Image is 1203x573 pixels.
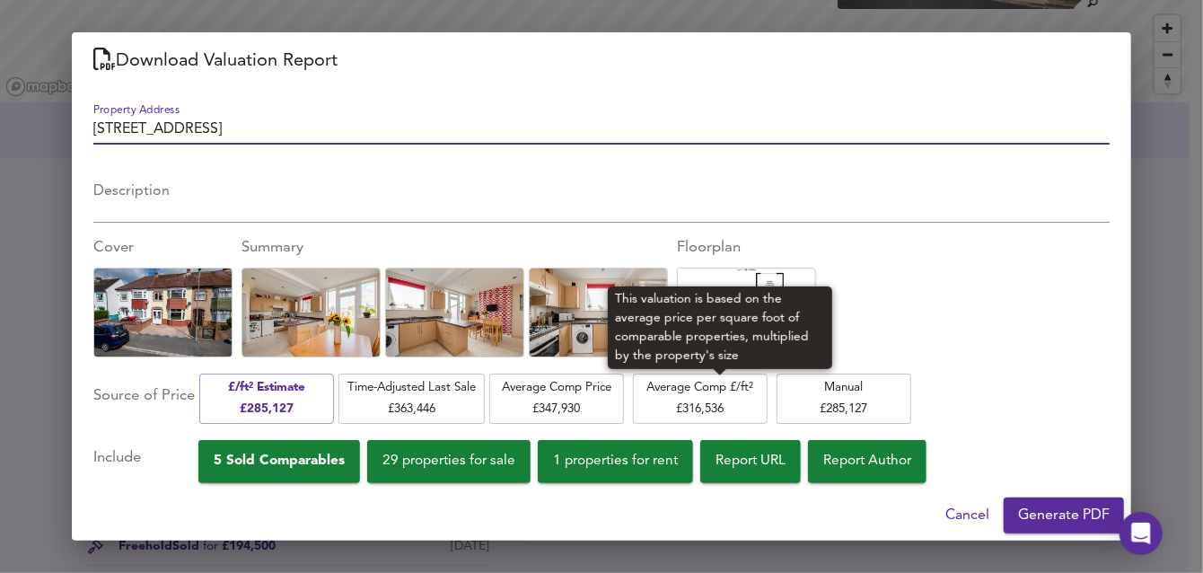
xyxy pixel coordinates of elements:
[786,377,902,419] span: Manual £ 285,127
[1018,503,1110,528] span: Generate PDF
[93,268,233,357] div: Click to replace this image
[338,374,485,423] button: Time-Adjusted Last Sale£363,446
[93,106,180,117] label: Property Address
[93,372,195,425] div: Source of Price
[553,449,678,473] span: 1 properties for rent
[642,377,759,419] span: Average Comp £/ft² £ 316,536
[823,449,911,473] span: Report Author
[89,263,237,362] img: Uploaded
[1120,512,1163,555] div: Open Intercom Messenger
[381,263,529,362] img: Uploaded
[498,377,615,419] span: Average Comp Price £ 347,930
[347,377,476,419] span: Time-Adjusted Last Sale £ 363,446
[241,268,381,357] div: Click to replace this image
[677,237,816,259] div: Floorplan
[199,374,334,423] button: £/ft² Estimate£285,127
[214,449,345,473] span: 5 Sold Comparables
[198,440,360,483] button: 5 Sold Comparables
[93,237,233,259] div: Cover
[367,440,531,483] button: 29 properties for sale
[524,263,672,362] img: Uploaded
[700,440,801,483] button: Report URL
[208,377,325,419] span: £/ft² Estimate £ 285,127
[93,440,198,483] div: Include
[241,237,668,259] div: Summary
[93,47,1110,75] h2: Download Valuation Report
[385,268,524,357] div: Click to replace this image
[489,374,624,423] button: Average Comp Price£347,930
[1004,498,1124,533] button: Generate PDF
[808,440,926,483] button: Report Author
[945,503,989,528] span: Cancel
[382,449,515,473] span: 29 properties for sale
[777,374,911,423] button: Manual£285,127
[237,263,385,362] img: Uploaded
[938,498,997,533] button: Cancel
[633,374,768,423] button: Average Comp £/ft²£316,536
[709,264,783,363] img: Uploaded
[538,440,693,483] button: 1 properties for rent
[716,449,786,473] span: Report URL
